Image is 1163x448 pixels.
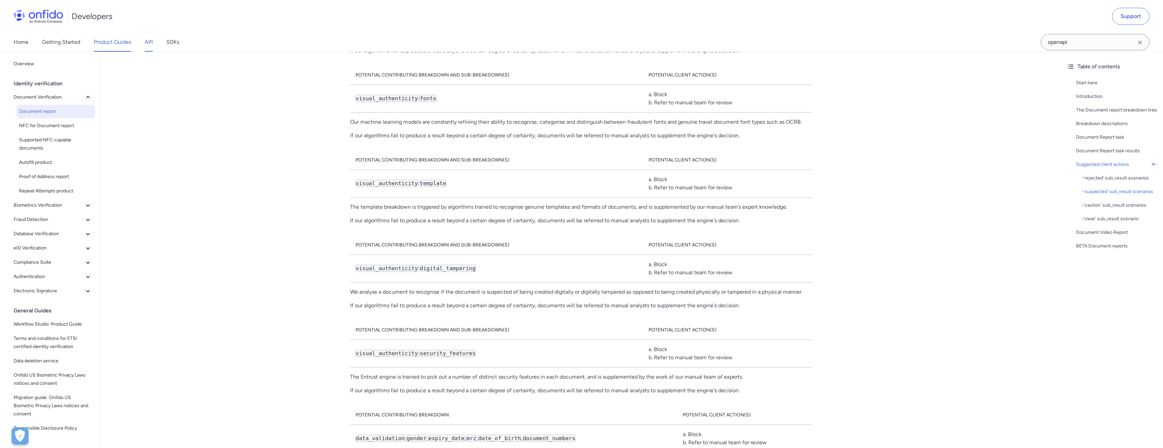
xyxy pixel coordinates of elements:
[350,151,643,170] th: Potential contributing breakdown and sub-breakdown(s)
[94,33,131,52] a: Product Guides
[1076,133,1158,141] a: Document Report task
[19,122,92,130] span: NFC for Document report
[11,227,95,241] button: Database Verification
[166,33,179,52] a: SDKs
[356,265,418,272] code: visual_authenticity
[14,216,84,224] span: Fraud Detection
[1076,106,1158,114] a: The Document report breakdown tree
[1076,92,1158,101] a: Introduction
[1076,147,1158,155] a: Document Report task results
[12,428,29,445] div: Cookie Preferences
[1076,79,1158,87] a: Start here
[1076,228,1158,237] a: Document Video Report
[1082,201,1158,209] div: - 'caution' sub_result scenarios
[14,371,92,387] span: Onfido US Biometric Privacy Laws notices and consent
[19,173,92,181] span: Proof of Address report
[523,435,576,442] code: document_numbers
[677,406,812,425] th: Potential client action(s)
[11,368,95,390] a: Onfido US Biometric Privacy Laws notices and consent
[1067,63,1158,71] div: Table of contents
[16,119,95,133] a: NFC for Document report
[72,11,112,22] h1: Developers
[1082,215,1158,223] a: -'clear' sub_result scenario
[466,435,477,442] code: mrz
[14,10,63,23] img: Onfido Logo
[14,60,92,68] span: Overview
[12,428,29,445] button: Open Preferences
[16,156,95,169] a: Autofill product
[145,33,153,52] a: API
[1082,174,1158,182] div: - 'rejected' sub_result scenarios
[14,201,84,209] span: Biometrics Verification
[420,180,447,187] code: template
[11,391,95,421] a: Migration guide: Onfido US Biometric Privacy Laws notices and consent
[350,236,643,255] th: Potential contributing breakdown and sub-breakdown(s)
[11,90,95,104] button: Document Verification
[350,170,643,197] td: :
[478,435,521,442] code: date_of_birth
[406,435,427,442] code: gender
[11,270,95,283] button: Authentication
[42,33,80,52] a: Getting Started
[350,118,812,126] p: Our machine learning models are constantly refining their ability to recognise, categorise and di...
[14,394,92,418] span: Migration guide: Onfido US Biometric Privacy Laws notices and consent
[1082,188,1158,196] div: - 'suspected' sub_result scenarios
[11,199,95,212] button: Biometrics Verification
[350,132,812,140] p: If our algorithms fail to produce a result beyond a certain degree of certainty, documents will b...
[350,66,643,85] th: Potential contributing breakdown and sub-breakdown(s)
[350,203,812,211] p: The template breakdown is triggered by algorithms trained to recognise genuine templates and form...
[643,236,812,255] th: Potential client action(s)
[16,133,95,155] a: Supported NFC-capable documents
[350,386,812,395] p: If our algorithms fail to produce a result beyond a certain degree of certainty, documents will b...
[356,180,418,187] code: visual_authenticity
[14,230,84,238] span: Database Verification
[356,350,418,357] code: visual_authenticity
[420,95,437,102] code: fonts
[420,265,476,272] code: digital_tampering
[1076,160,1158,169] a: Suggested client actions
[643,151,812,170] th: Potential client action(s)
[14,320,92,328] span: Workflow Studio: Product Guide
[350,255,643,282] td: :
[14,357,92,365] span: Data deletion service
[1076,120,1158,128] a: Breakdown descriptions
[16,105,95,118] a: Document report
[19,187,92,195] span: Repeat Attempts product
[643,66,812,85] th: Potential client action(s)
[14,424,92,432] span: Responsible Disclosure Policy
[428,435,465,442] code: expiry_date
[1082,215,1158,223] div: - 'clear' sub_result scenario
[14,244,84,252] span: eID Verification
[14,93,84,101] span: Document Verification
[11,241,95,255] button: eID Verification
[11,213,95,226] button: Fraud Detection
[19,107,92,116] span: Document report
[11,332,95,354] a: Terms and conditions for ETSI certified identity verification
[1082,188,1158,196] a: -'suspected' sub_result scenarios
[643,170,812,197] td: a. Block b. Refer to manual team for review
[350,340,643,367] td: :
[350,301,812,310] p: If our algorithms fail to produce a result beyond a certain degree of certainty, documents will b...
[11,354,95,368] a: Data deletion service
[16,170,95,184] a: Proof of Address report
[14,334,92,351] span: Terms and conditions for ETSI certified identity verification
[14,33,29,52] a: Home
[1076,242,1158,250] a: BETA Document reports
[350,373,812,381] p: The Entrust engine is trained to pick out a number of distinct security features in each document...
[11,317,95,331] a: Workflow Studio: Product Guide
[14,258,84,266] span: Compliance Suite
[643,85,812,113] td: a. Block b. Refer to manual team for review
[1082,201,1158,209] a: -'caution' sub_result scenarios
[14,273,84,281] span: Authentication
[19,158,92,167] span: Autofill product
[356,435,405,442] code: data_validation
[1082,174,1158,182] a: -'rejected' sub_result scenarios
[350,85,643,113] td: :
[350,288,812,296] p: We analyse a document to recognise if the document is suspected of being created digitally or dig...
[19,136,92,152] span: Supported NFC-capable documents
[1136,38,1144,47] svg: Clear search field button
[643,321,812,340] th: Potential client action(s)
